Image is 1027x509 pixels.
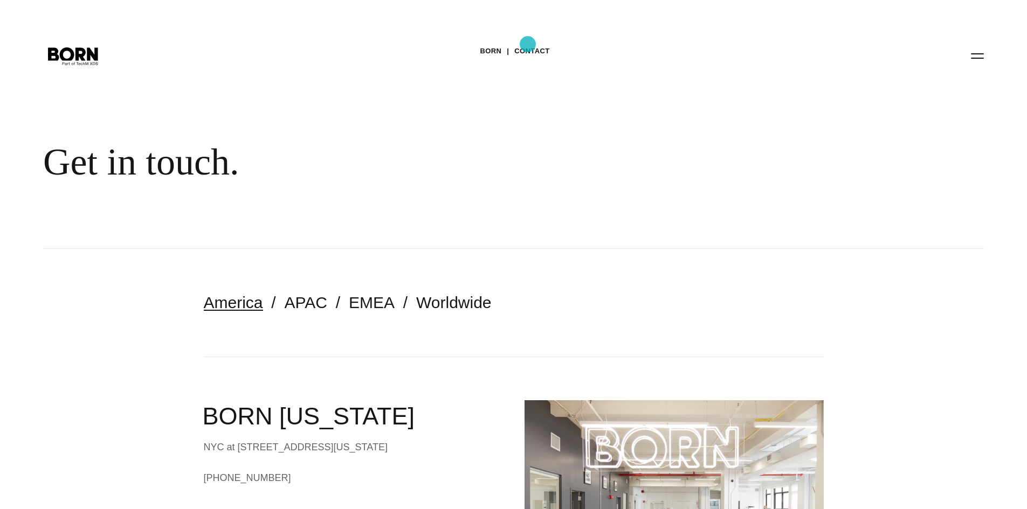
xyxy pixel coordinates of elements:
h2: BORN [US_STATE] [203,400,503,433]
a: BORN [480,43,501,59]
div: NYC at [STREET_ADDRESS][US_STATE] [204,439,503,455]
div: Get in touch. [43,140,658,184]
a: EMEA [349,294,395,311]
a: APAC [285,294,327,311]
a: Contact [514,43,549,59]
a: Worldwide [416,294,492,311]
button: Open [964,44,990,67]
a: [PHONE_NUMBER] [204,470,503,486]
a: America [204,294,263,311]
